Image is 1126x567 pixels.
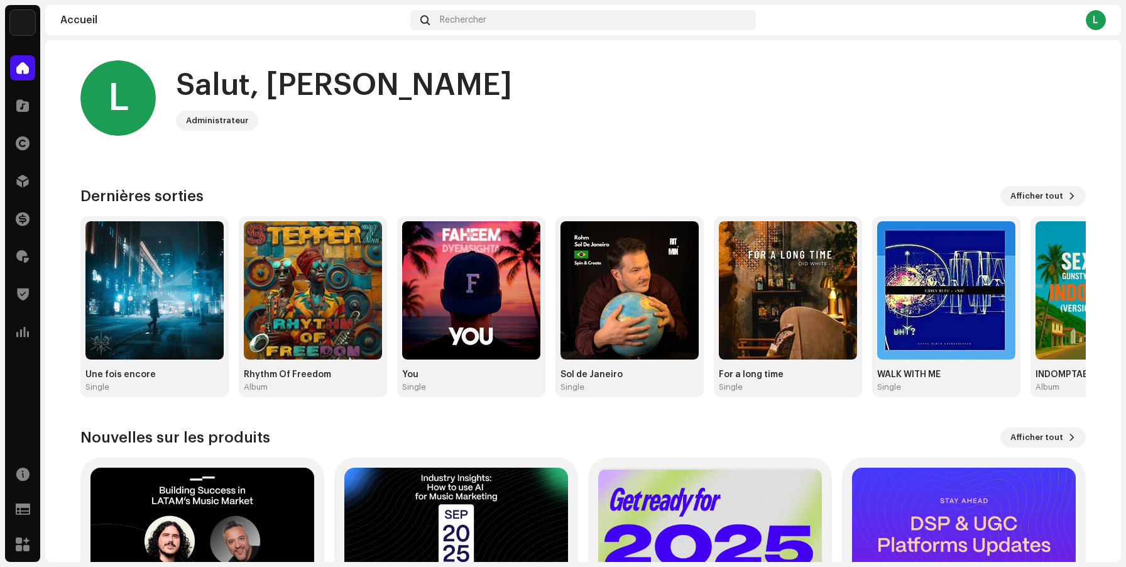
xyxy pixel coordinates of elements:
[402,370,540,380] div: You
[85,221,224,360] img: 495e75b2-b9cd-4252-94ba-f1084c303932
[80,186,204,206] h3: Dernières sorties
[560,370,699,380] div: Sol de Janeiro
[1010,184,1063,209] span: Afficher tout
[402,221,540,360] img: 34b23b07-9b49-41a5-b139-7643e4babfe8
[10,10,35,35] img: 767b8677-5a56-4b46-abab-1c5a2eb5366a
[85,382,109,392] div: Single
[877,221,1015,360] img: 76b49422-75a8-4d5f-8e04-29eba2f681a1
[560,221,699,360] img: a3d423da-4ae3-49bf-80d9-59c712a3bff8
[560,382,584,392] div: Single
[85,370,224,380] div: Une fois encore
[176,65,512,106] div: Salut, [PERSON_NAME]
[186,113,248,128] div: Administrateur
[719,221,857,360] img: a4cf4c41-554a-4be1-aa07-138dbe55b6e7
[1010,425,1063,450] span: Afficher tout
[719,370,857,380] div: For a long time
[402,382,426,392] div: Single
[1086,10,1106,30] div: L
[60,15,405,25] div: Accueil
[1000,186,1086,206] button: Afficher tout
[244,221,382,360] img: 2239fd25-4d6c-423b-94b4-e93cbfe5bbdd
[80,427,270,448] h3: Nouvelles sur les produits
[719,382,743,392] div: Single
[1036,382,1059,392] div: Album
[244,370,382,380] div: Rhythm Of Freedom
[877,370,1015,380] div: WALK WITH ME
[1000,427,1086,448] button: Afficher tout
[80,60,156,136] div: L
[244,382,268,392] div: Album
[877,382,901,392] div: Single
[440,15,486,25] span: Rechercher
